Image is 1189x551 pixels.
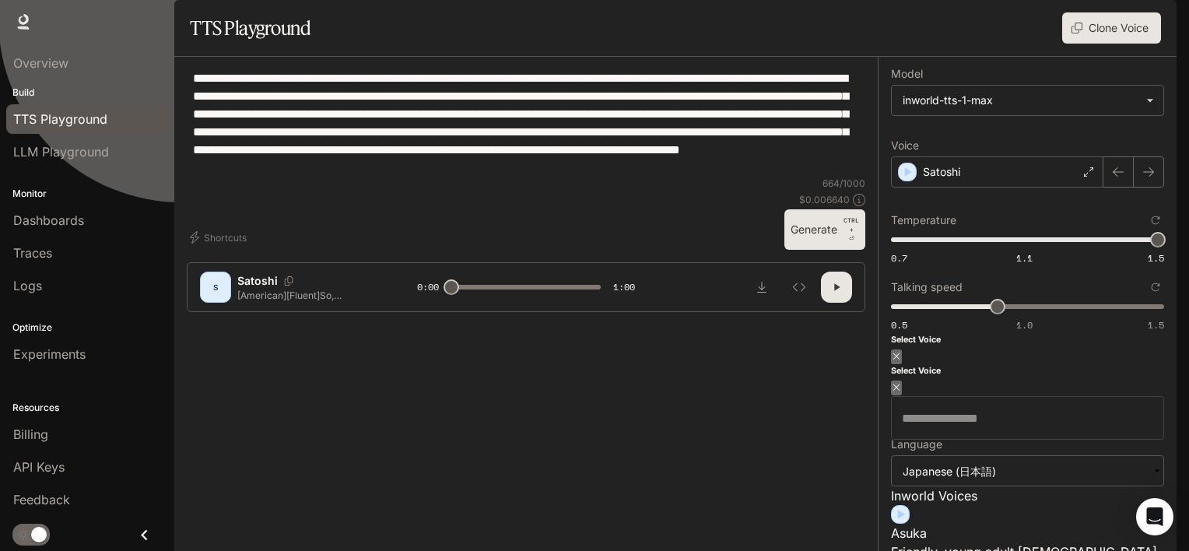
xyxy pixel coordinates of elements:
p: Inworld Voices [891,486,1164,505]
h6: Select Voice [891,334,1164,346]
p: ⏎ [844,216,859,244]
p: Asuka [891,524,1164,542]
div: inworld-tts-1-max [903,93,1138,108]
h1: TTS Playground [190,12,310,44]
button: Generate [784,209,865,250]
span: 0:00 [417,279,439,295]
button: Inspect [784,272,815,303]
span: 1:00 [613,279,635,295]
p: 664 / 1000 [822,177,865,190]
span: 0.7 [891,251,907,265]
span: 1.5 [1148,251,1164,265]
p: Language [891,439,942,450]
button: Reset to default [1147,212,1164,229]
span: 0.5 [891,318,907,332]
div: Japanese (日本語) [892,456,1151,486]
p: Satoshi [237,273,278,289]
button: Download audio [746,272,777,303]
p: Voice [891,140,919,151]
button: Reset to default [1147,279,1164,296]
p: CTRL + [844,216,859,234]
button: Clone Voice [1062,12,1161,44]
button: Copy Voice ID [278,276,300,286]
h6: Select Voice [891,365,1164,377]
p: Model [891,68,923,79]
div: Open Intercom Messenger [1136,498,1173,535]
p: Talking speed [891,282,963,293]
p: Satoshi [923,164,960,180]
span: 1.5 [1148,318,1164,332]
span: 1.0 [1016,318,1033,332]
p: Temperature [891,215,956,226]
div: S [203,275,228,300]
p: [American][Fluent]So, whenever I have the time off, that's what I'll be doing! It's my specialty!... [237,289,380,302]
button: Shortcuts [187,225,253,250]
span: 1.1 [1016,251,1033,265]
